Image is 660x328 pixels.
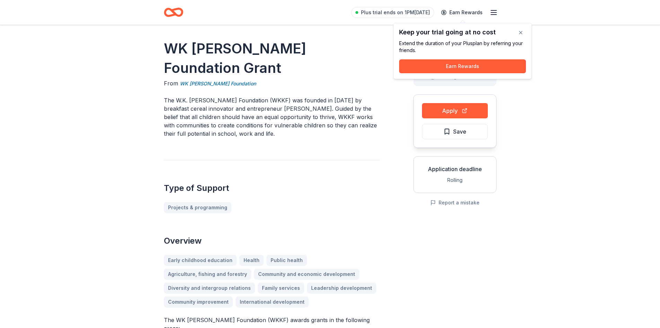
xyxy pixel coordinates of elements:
[399,29,526,36] div: Keep your trial going at no cost
[164,79,380,88] div: From
[164,235,380,246] h2: Overview
[361,8,430,17] span: Plus trial ends on 1PM[DATE]
[180,79,256,88] a: WK [PERSON_NAME] Foundation
[422,103,488,118] button: Apply
[430,199,479,207] button: Report a mistake
[164,4,183,20] a: Home
[422,124,488,139] button: Save
[164,183,380,194] h2: Type of Support
[399,40,526,54] div: Extend the duration of your Plus plan by referring your friends.
[419,176,491,184] div: Rolling
[437,6,487,19] a: Earn Rewards
[164,39,380,78] h1: WK [PERSON_NAME] Foundation Grant
[453,127,466,136] span: Save
[164,96,380,138] p: The W.K. [PERSON_NAME] Foundation (WKKF) was founded in [DATE] by breakfast cereal innovator and ...
[351,7,434,18] a: Plus trial ends on 1PM[DATE]
[419,165,491,173] div: Application deadline
[399,59,526,73] button: Earn Rewards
